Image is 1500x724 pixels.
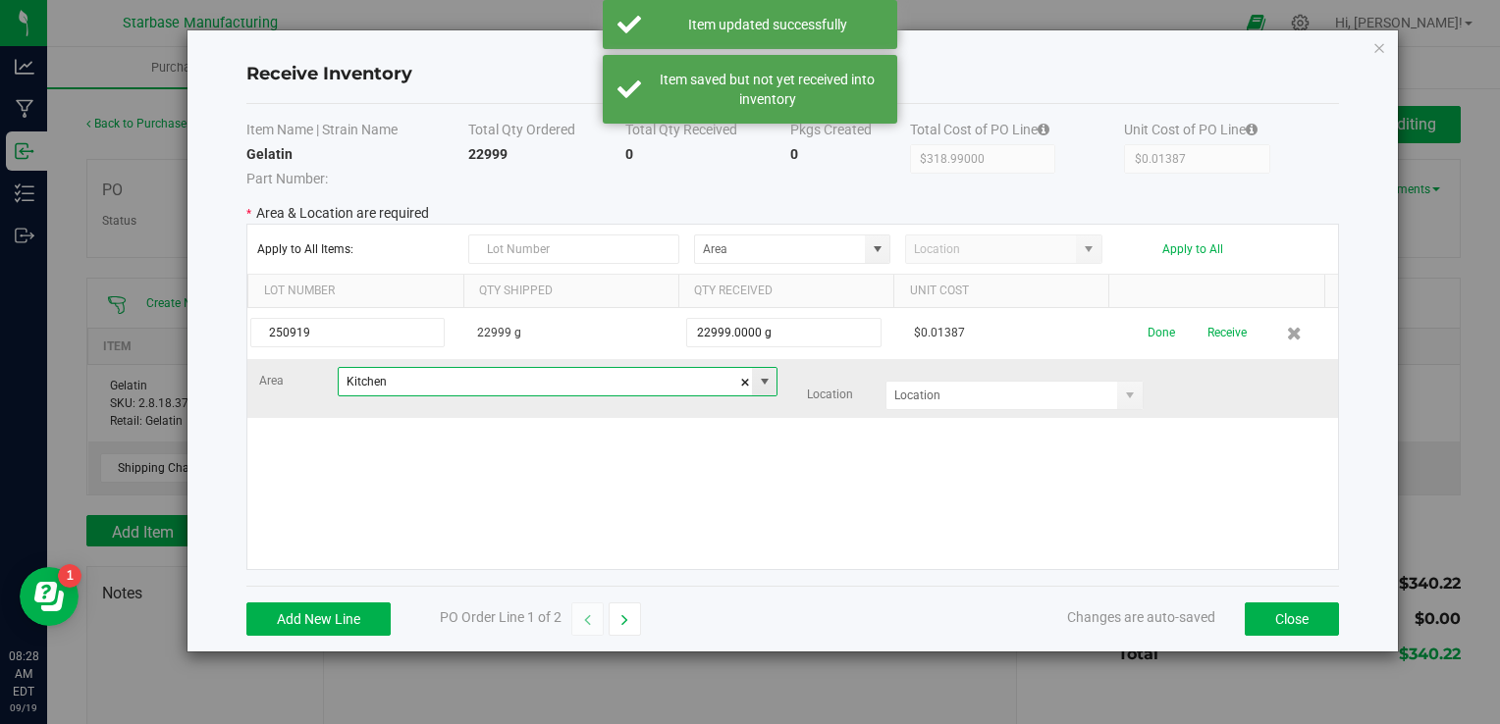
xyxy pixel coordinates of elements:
strong: 0 [790,146,798,162]
span: Apply to All Items: [257,242,454,256]
button: Close [1245,602,1339,636]
span: PO Order Line 1 of 2 [440,609,562,625]
iframe: Resource center unread badge [58,564,81,588]
th: Unit Cost of PO Line [1124,120,1339,144]
th: Total Qty Received [625,120,789,144]
button: Apply to All [1162,242,1223,256]
th: Pkgs Created [790,120,910,144]
input: Area [695,235,865,263]
input: Location [886,382,1117,409]
button: Close modal [1372,35,1386,59]
th: Qty Received [678,275,893,308]
strong: Gelatin [246,146,293,162]
label: Area [259,372,338,390]
th: Qty Shipped [463,275,678,308]
td: $0.01387 [902,308,1120,359]
span: Area & Location are required [256,205,429,221]
div: Item updated successfully [652,15,883,34]
div: Item saved but not yet received into inventory [652,70,883,109]
iframe: Resource center [20,567,79,626]
button: Add New Line [246,602,391,636]
label: Location [807,386,885,404]
i: Specifying a total cost will update all item costs. [1246,123,1258,136]
span: Part Number: [246,171,328,186]
input: Lot Number [250,318,445,347]
th: Unit Cost [893,275,1108,308]
strong: 22999 [468,146,508,162]
th: Lot Number [247,275,462,308]
th: Item Name | Strain Name [246,120,468,144]
i: Specifying a total cost will update all item costs. [1038,123,1049,136]
input: Area [339,368,752,395]
button: Receive [1207,316,1247,350]
button: Done [1148,316,1175,350]
span: clear [739,368,751,397]
th: Total Qty Ordered [468,120,625,144]
strong: 0 [625,146,633,162]
td: 22999 g [465,308,683,359]
h4: Receive Inventory [246,62,1338,87]
input: Qty Received [687,319,880,346]
th: Total Cost of PO Line [910,120,1124,144]
span: Changes are auto-saved [1067,609,1215,625]
input: Lot Number [468,234,679,264]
